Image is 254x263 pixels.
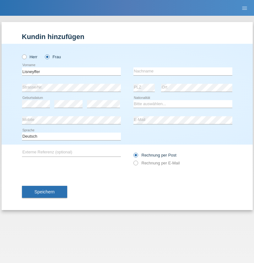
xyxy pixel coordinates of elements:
button: Speichern [22,186,67,198]
input: Rechnung per Post [133,153,138,161]
label: Herr [22,54,38,59]
span: Speichern [35,189,55,194]
i: menu [241,5,248,11]
label: Frau [45,54,61,59]
h1: Kundin hinzufügen [22,33,232,41]
input: Rechnung per E-Mail [133,161,138,169]
a: menu [238,6,251,10]
input: Herr [22,54,26,59]
label: Rechnung per Post [133,153,176,157]
input: Frau [45,54,49,59]
label: Rechnung per E-Mail [133,161,180,165]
